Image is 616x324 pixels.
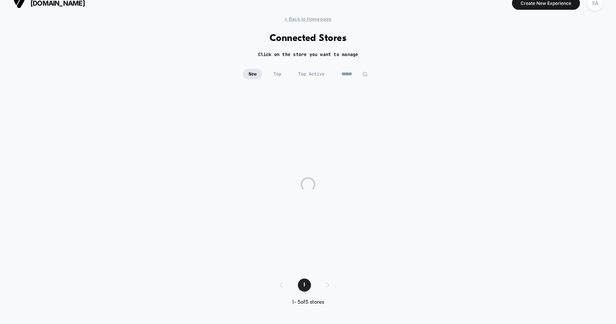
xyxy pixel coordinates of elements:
h2: Click on the store you want to manage [258,51,358,58]
span: Top Active [293,69,330,79]
img: edit [362,71,368,77]
h1: Connected Stores [270,33,347,44]
span: Top [268,69,287,79]
span: < Back to Homepage [284,16,331,22]
span: New [243,69,262,79]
